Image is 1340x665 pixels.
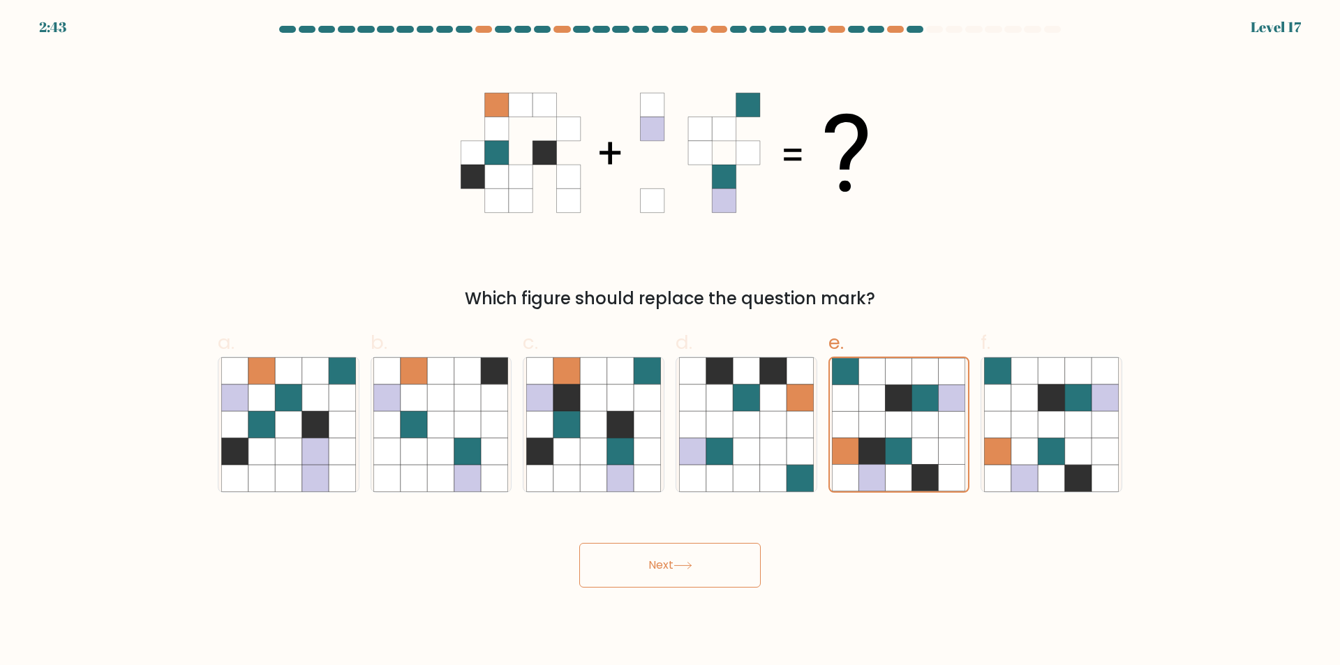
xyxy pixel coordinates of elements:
span: f. [981,329,990,356]
span: b. [371,329,387,356]
div: Level 17 [1251,17,1301,38]
span: d. [676,329,692,356]
span: c. [523,329,538,356]
button: Next [579,543,761,588]
div: 2:43 [39,17,66,38]
span: e. [828,329,844,356]
div: Which figure should replace the question mark? [226,286,1114,311]
span: a. [218,329,234,356]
